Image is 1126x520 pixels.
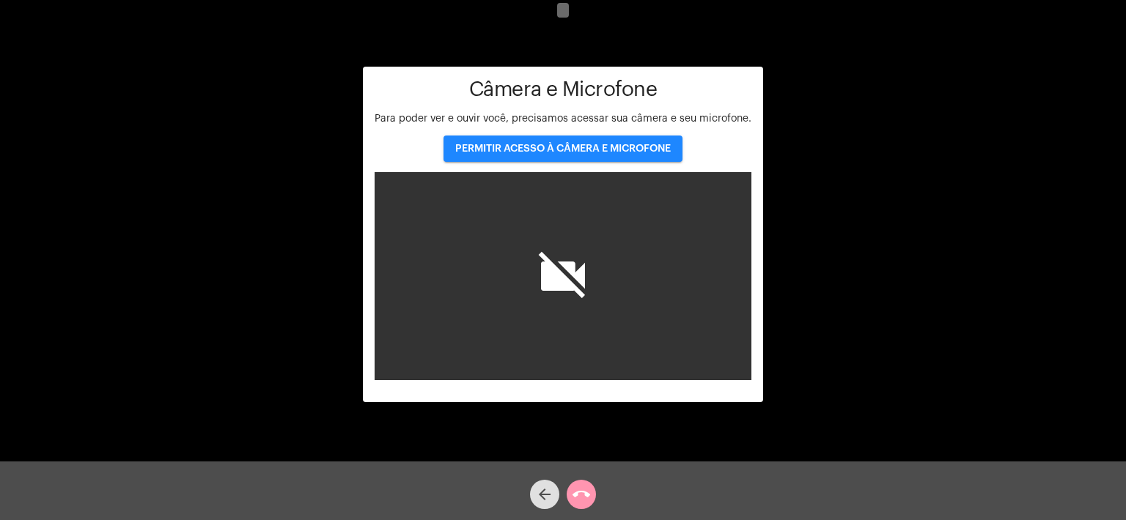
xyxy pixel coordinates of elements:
mat-icon: call_end [573,486,590,503]
mat-icon: arrow_back [536,486,553,503]
h1: Câmera e Microfone [375,78,751,101]
i: videocam_off [534,247,592,305]
span: Para poder ver e ouvir você, precisamos acessar sua câmera e seu microfone. [375,114,751,124]
span: PERMITIR ACESSO À CÂMERA E MICROFONE [455,144,671,154]
button: PERMITIR ACESSO À CÂMERA E MICROFONE [444,135,682,162]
